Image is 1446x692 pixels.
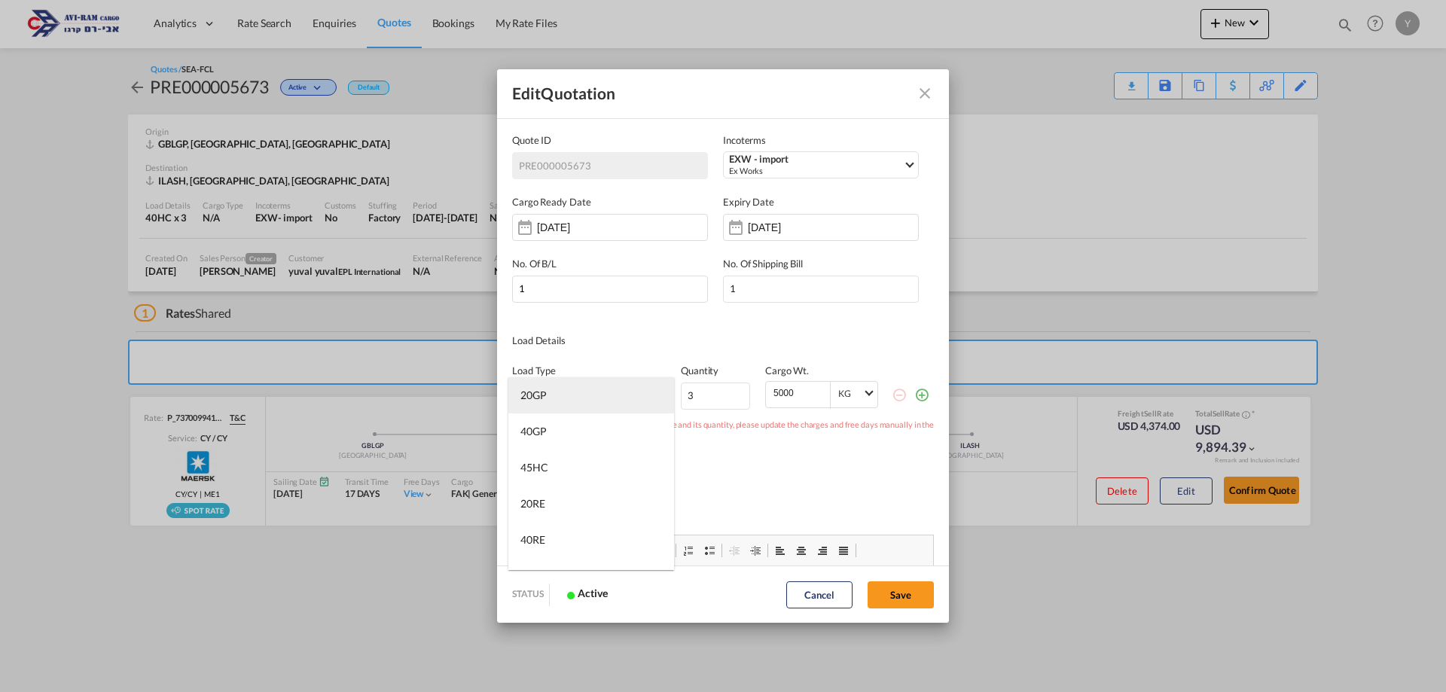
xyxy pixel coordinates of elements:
div: 40RE [520,532,545,547]
div: 40GP [520,424,547,439]
div: 40HR [520,569,548,584]
p: "We act as coordinators for the regulation of international shipping and therefore we are not res... [45,56,375,119]
strong: The Conversion rate in the price quote is for the date of the quote only. Final conversion rate w... [45,17,375,44]
div: 45HC [520,460,548,475]
div: 20RE [520,496,545,511]
p: The prices are for non-hazardous materials (unless otherwise stated), the prices refer to shipmen... [45,129,375,191]
div: 20GP [520,388,547,403]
